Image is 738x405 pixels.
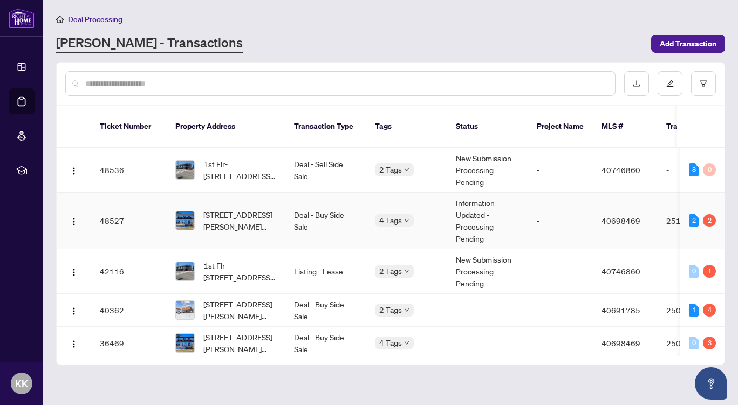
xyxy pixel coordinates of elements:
img: thumbnail-img [176,301,194,319]
span: [STREET_ADDRESS][PERSON_NAME][PERSON_NAME] [203,331,277,355]
button: Logo [65,263,83,280]
img: logo [9,8,35,28]
td: 48536 [91,148,167,193]
button: filter [691,71,716,96]
td: New Submission - Processing Pending [447,148,528,193]
span: 40691785 [602,305,640,315]
span: 2 Tags [379,304,402,316]
span: filter [700,80,707,87]
button: download [624,71,649,96]
img: Logo [70,268,78,277]
div: 4 [703,304,716,317]
span: Deal Processing [68,15,122,24]
span: KK [15,376,28,391]
th: MLS # [593,106,658,148]
td: Listing - Lease [285,249,366,294]
td: 2508799 [658,294,733,327]
button: Open asap [695,367,727,400]
button: Add Transaction [651,35,725,53]
td: Deal - Buy Side Sale [285,193,366,249]
span: 40698469 [602,216,640,225]
span: down [404,218,409,223]
button: Logo [65,161,83,179]
span: 1st Flr-[STREET_ADDRESS][PERSON_NAME][PERSON_NAME] [203,259,277,283]
td: - [528,193,593,249]
th: Transaction Type [285,106,366,148]
td: New Submission - Processing Pending [447,249,528,294]
th: Status [447,106,528,148]
td: 42116 [91,249,167,294]
th: Tags [366,106,447,148]
img: thumbnail-img [176,334,194,352]
td: Information Updated - Processing Pending [447,193,528,249]
div: 8 [689,163,699,176]
th: Trade Number [658,106,733,148]
span: down [404,269,409,274]
td: 40362 [91,294,167,327]
img: Logo [70,167,78,175]
td: Deal - Sell Side Sale [285,148,366,193]
span: download [633,80,640,87]
th: Property Address [167,106,285,148]
div: 0 [689,337,699,349]
td: - [528,249,593,294]
img: thumbnail-img [176,262,194,280]
span: edit [666,80,674,87]
img: thumbnail-img [176,211,194,230]
div: 3 [703,337,716,349]
button: Logo [65,301,83,319]
span: down [404,307,409,313]
div: 1 [689,304,699,317]
td: - [528,294,593,327]
span: 4 Tags [379,337,402,349]
td: - [447,327,528,360]
span: 1st Flr-[STREET_ADDRESS][PERSON_NAME][PERSON_NAME] [203,158,277,182]
div: 2 [703,214,716,227]
img: Logo [70,340,78,348]
td: 48527 [91,193,167,249]
span: 2 Tags [379,163,402,176]
div: 2 [689,214,699,227]
span: [STREET_ADDRESS][PERSON_NAME][PERSON_NAME] [203,298,277,322]
button: Logo [65,212,83,229]
div: 0 [689,265,699,278]
button: Logo [65,334,83,352]
span: 2 Tags [379,265,402,277]
span: 4 Tags [379,214,402,226]
span: 40698469 [602,338,640,348]
td: Deal - Buy Side Sale [285,294,366,327]
td: - [658,148,733,193]
td: - [528,148,593,193]
td: 2507350 [658,327,733,360]
img: Logo [70,217,78,226]
td: Deal - Buy Side Sale [285,327,366,360]
span: down [404,340,409,346]
span: down [404,167,409,173]
button: edit [658,71,682,96]
a: [PERSON_NAME] - Transactions [56,34,243,53]
td: 36469 [91,327,167,360]
div: 1 [703,265,716,278]
span: 40746860 [602,266,640,276]
img: thumbnail-img [176,161,194,179]
td: - [658,249,733,294]
th: Ticket Number [91,106,167,148]
span: Add Transaction [660,35,716,52]
img: Logo [70,307,78,315]
td: 2512908 [658,193,733,249]
th: Project Name [528,106,593,148]
div: 0 [703,163,716,176]
td: - [528,327,593,360]
span: [STREET_ADDRESS][PERSON_NAME][PERSON_NAME] [203,209,277,232]
td: - [447,294,528,327]
span: home [56,16,64,23]
span: 40746860 [602,165,640,175]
